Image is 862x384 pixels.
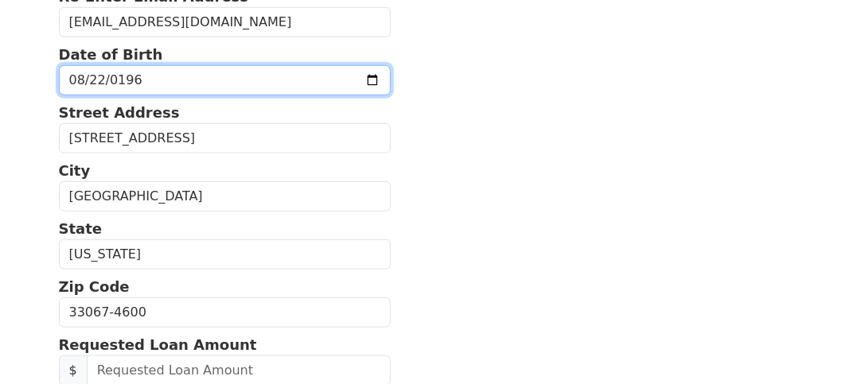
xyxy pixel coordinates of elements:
[59,46,163,63] strong: Date of Birth
[59,297,391,328] input: Zip Code
[59,278,130,295] strong: Zip Code
[59,162,91,179] strong: City
[59,104,180,121] strong: Street Address
[59,181,391,211] input: City
[59,336,257,353] strong: Requested Loan Amount
[59,7,391,37] input: Re-Enter Email Address
[59,220,103,237] strong: State
[59,123,391,153] input: Street Address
